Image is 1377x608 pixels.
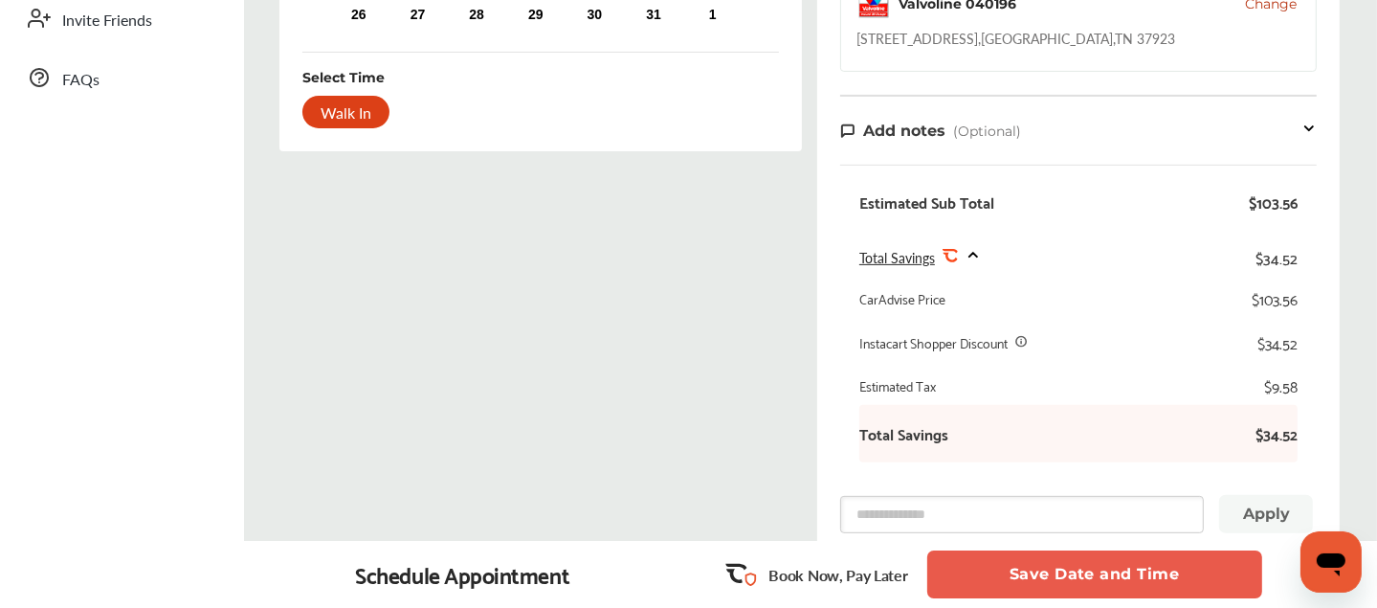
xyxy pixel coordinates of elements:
[1257,333,1298,352] div: $34.52
[1249,192,1298,212] div: $103.56
[859,289,945,308] div: CarAdvise Price
[302,96,389,128] div: Walk In
[927,551,1262,598] button: Save Date and Time
[840,123,855,139] img: note-icon.db9493fa.svg
[859,424,948,443] b: Total Savings
[62,68,100,93] span: FAQs
[769,564,908,586] p: Book Now, Pay Later
[62,9,152,34] span: Invite Friends
[1264,376,1298,395] div: $9.58
[1255,244,1298,270] div: $34.52
[1252,289,1298,308] div: $103.56
[859,376,936,395] div: Estimated Tax
[859,333,1008,352] div: Instacart Shopper Discount
[302,68,385,87] div: Select Time
[1300,531,1362,593] iframe: Button to launch messaging window
[17,53,225,102] a: FAQs
[856,29,1175,48] div: [STREET_ADDRESS] , [GEOGRAPHIC_DATA] , TN 37923
[953,123,1021,140] span: (Optional)
[1240,424,1298,443] b: $34.52
[355,561,569,588] div: Schedule Appointment
[859,192,994,212] div: Estimated Sub Total
[859,248,935,267] span: Total Savings
[1219,495,1313,533] button: Apply
[863,122,945,140] span: Add notes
